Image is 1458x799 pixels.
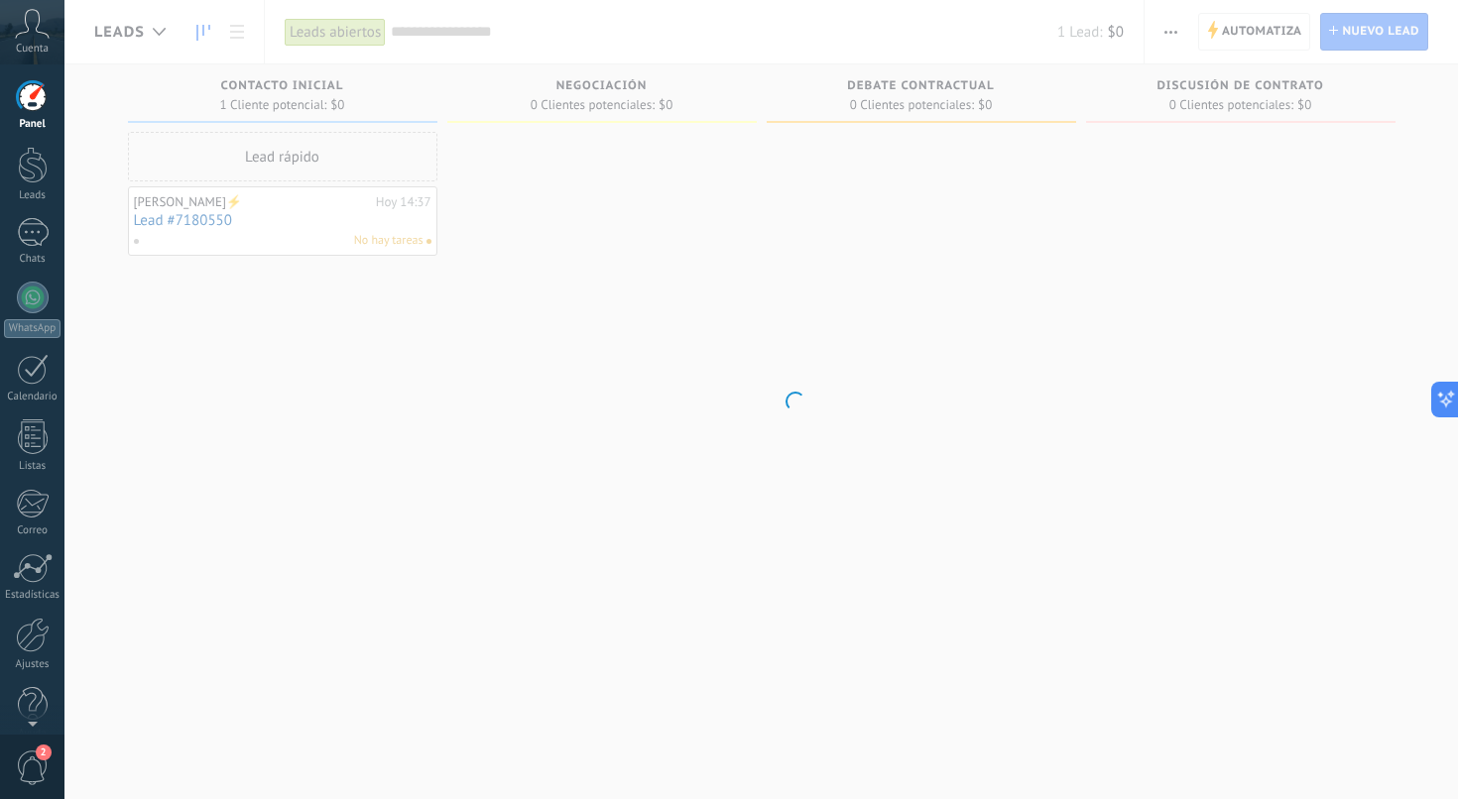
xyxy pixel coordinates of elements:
[4,658,61,671] div: Ajustes
[4,589,61,602] div: Estadísticas
[4,460,61,473] div: Listas
[4,319,61,338] div: WhatsApp
[4,253,61,266] div: Chats
[4,391,61,403] div: Calendario
[16,43,49,56] span: Cuenta
[4,118,61,131] div: Panel
[4,189,61,202] div: Leads
[4,524,61,537] div: Correo
[36,744,52,760] span: 2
